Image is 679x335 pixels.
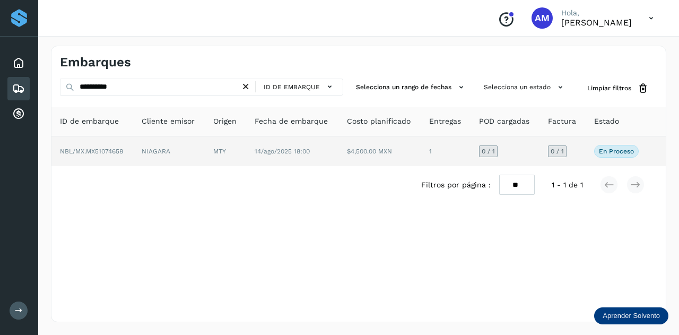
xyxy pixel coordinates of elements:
span: Estado [594,116,619,127]
p: Hola, [561,8,632,18]
button: Selecciona un estado [480,79,570,96]
div: Inicio [7,51,30,75]
td: 1 [421,136,471,166]
p: Aprender Solvento [603,312,660,320]
span: Filtros por página : [421,179,491,191]
span: ID de embarque [264,82,320,92]
span: Factura [548,116,576,127]
p: Angele Monserrat Manriquez Bisuett [561,18,632,28]
span: POD cargadas [479,116,529,127]
span: Costo planificado [347,116,411,127]
span: ID de embarque [60,116,119,127]
button: Selecciona un rango de fechas [352,79,471,96]
span: 0 / 1 [482,148,495,154]
td: NIAGARA [133,136,205,166]
span: 14/ago/2025 18:00 [255,148,310,155]
span: Cliente emisor [142,116,195,127]
span: 0 / 1 [551,148,564,154]
span: Entregas [429,116,461,127]
div: Aprender Solvento [594,307,668,324]
span: Limpiar filtros [587,83,631,93]
h4: Embarques [60,55,131,70]
td: $4,500.00 MXN [338,136,421,166]
span: 1 - 1 de 1 [552,179,583,191]
button: ID de embarque [260,79,338,95]
div: Embarques [7,77,30,100]
p: En proceso [599,148,634,155]
td: MTY [205,136,246,166]
span: NBL/MX.MX51074658 [60,148,123,155]
div: Cuentas por cobrar [7,102,30,126]
button: Limpiar filtros [579,79,657,98]
span: Origen [213,116,237,127]
span: Fecha de embarque [255,116,328,127]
